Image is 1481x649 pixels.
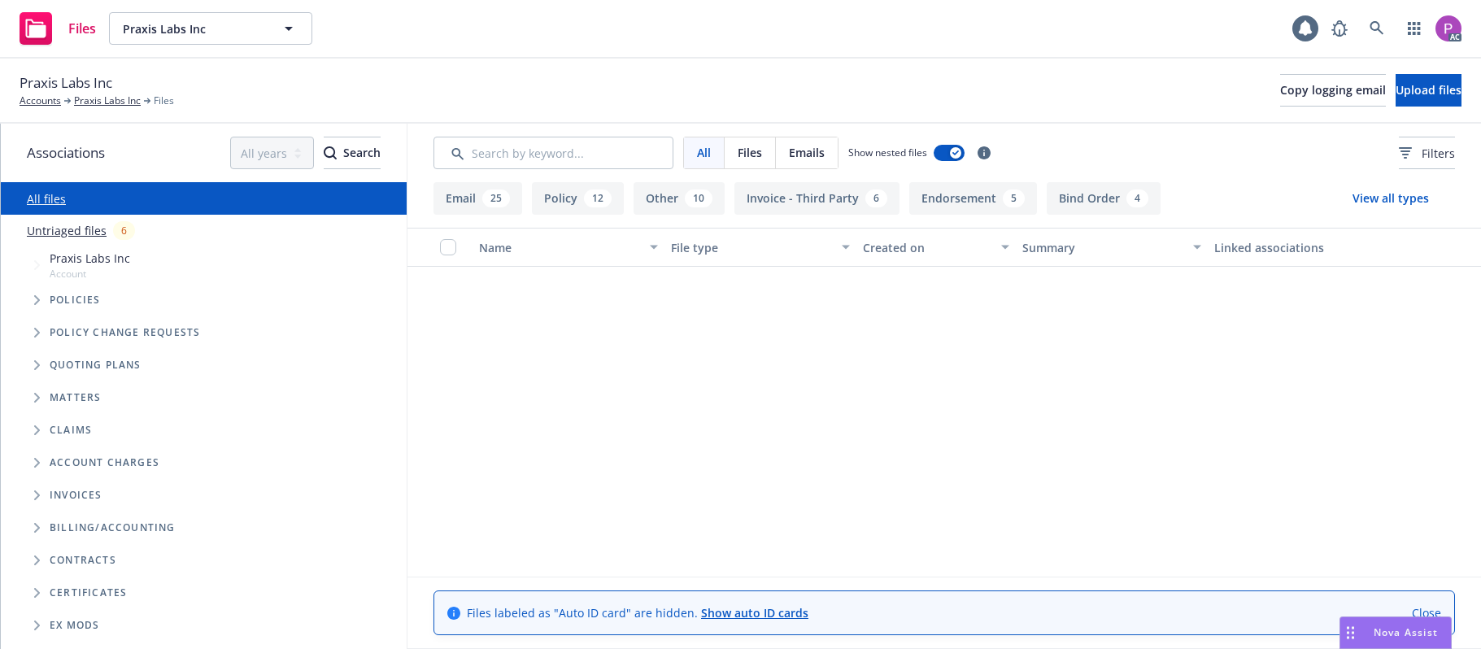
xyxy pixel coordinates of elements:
[467,604,808,621] span: Files labeled as "Auto ID card" are hidden.
[123,20,264,37] span: Praxis Labs Inc
[50,458,159,468] span: Account charges
[1323,12,1356,45] a: Report a Bug
[13,6,102,51] a: Files
[324,137,381,168] div: Search
[1214,239,1393,256] div: Linked associations
[50,295,101,305] span: Policies
[50,425,92,435] span: Claims
[1280,82,1386,98] span: Copy logging email
[20,94,61,108] a: Accounts
[50,250,130,267] span: Praxis Labs Inc
[1435,15,1461,41] img: photo
[909,182,1037,215] button: Endorsement
[685,189,712,207] div: 10
[1396,74,1461,107] button: Upload files
[433,182,522,215] button: Email
[634,182,725,215] button: Other
[863,239,992,256] div: Created on
[1003,189,1025,207] div: 5
[440,239,456,255] input: Select all
[1,246,407,512] div: Tree Example
[532,182,624,215] button: Policy
[701,605,808,621] a: Show auto ID cards
[50,621,99,630] span: Ex Mods
[1399,145,1455,162] span: Filters
[324,137,381,169] button: SearchSearch
[20,72,112,94] span: Praxis Labs Inc
[27,191,66,207] a: All files
[664,228,856,267] button: File type
[856,228,1017,267] button: Created on
[113,221,135,240] div: 6
[1422,145,1455,162] span: Filters
[1339,616,1452,649] button: Nova Assist
[1412,604,1441,621] a: Close
[50,523,176,533] span: Billing/Accounting
[50,328,200,338] span: Policy change requests
[324,146,337,159] svg: Search
[50,393,101,403] span: Matters
[68,22,96,35] span: Files
[865,189,887,207] div: 6
[433,137,673,169] input: Search by keyword...
[848,146,927,159] span: Show nested files
[1374,625,1438,639] span: Nova Assist
[479,239,640,256] div: Name
[74,94,141,108] a: Praxis Labs Inc
[734,182,899,215] button: Invoice - Third Party
[671,239,832,256] div: File type
[1399,137,1455,169] button: Filters
[50,555,116,565] span: Contracts
[584,189,612,207] div: 12
[1022,239,1183,256] div: Summary
[1047,182,1161,215] button: Bind Order
[697,144,711,161] span: All
[154,94,174,108] span: Files
[1361,12,1393,45] a: Search
[789,144,825,161] span: Emails
[1280,74,1386,107] button: Copy logging email
[1398,12,1431,45] a: Switch app
[50,490,102,500] span: Invoices
[738,144,762,161] span: Files
[473,228,664,267] button: Name
[1326,182,1455,215] button: View all types
[109,12,312,45] button: Praxis Labs Inc
[1340,617,1361,648] div: Drag to move
[27,142,105,163] span: Associations
[1396,82,1461,98] span: Upload files
[27,222,107,239] a: Untriaged files
[50,267,130,281] span: Account
[1126,189,1148,207] div: 4
[50,588,127,598] span: Certificates
[1208,228,1400,267] button: Linked associations
[482,189,510,207] div: 25
[1016,228,1208,267] button: Summary
[50,360,142,370] span: Quoting plans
